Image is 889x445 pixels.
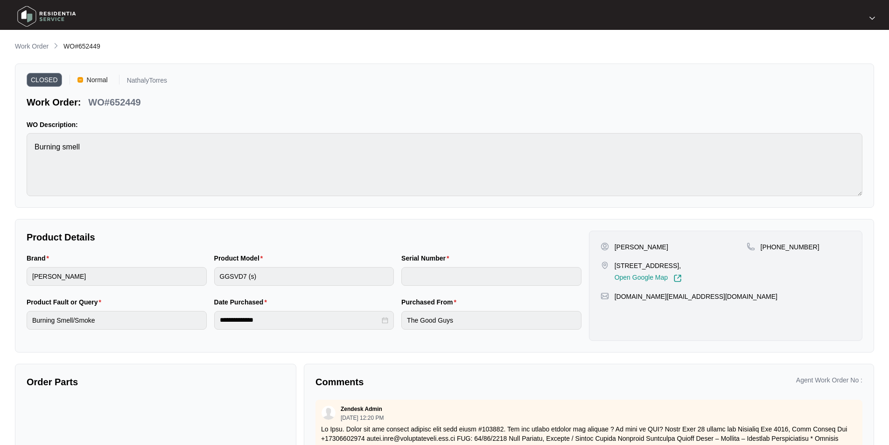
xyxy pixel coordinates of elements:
p: Comments [315,375,582,388]
label: Purchased From [401,297,460,307]
input: Purchased From [401,311,581,330]
input: Brand [27,267,207,286]
p: WO Description: [27,120,862,129]
p: [DATE] 12:20 PM [341,415,384,421]
p: [DOMAIN_NAME][EMAIL_ADDRESS][DOMAIN_NAME] [615,292,777,301]
p: [PERSON_NAME] [615,242,668,252]
img: map-pin [601,261,609,269]
label: Product Model [214,254,267,263]
label: Brand [27,254,53,263]
input: Product Model [214,267,394,286]
textarea: Burning smell [27,133,862,196]
label: Serial Number [401,254,453,263]
input: Date Purchased [220,315,380,325]
img: user.svg [322,406,336,420]
p: WO#652449 [88,96,140,109]
input: Serial Number [401,267,581,286]
p: [PHONE_NUMBER] [761,242,819,252]
p: Work Order [15,42,49,51]
img: chevron-right [52,42,60,49]
img: Vercel Logo [77,77,83,83]
p: NathalyTorres [127,77,167,87]
img: user-pin [601,242,609,251]
a: Work Order [13,42,50,52]
label: Date Purchased [214,297,271,307]
img: map-pin [747,242,755,251]
label: Product Fault or Query [27,297,105,307]
a: Open Google Map [615,274,682,283]
span: CLOSED [27,73,62,87]
p: Zendesk Admin [341,405,382,413]
span: Normal [83,73,112,87]
p: Product Details [27,231,581,244]
img: residentia service logo [14,2,79,30]
input: Product Fault or Query [27,311,207,330]
p: [STREET_ADDRESS], [615,261,682,270]
p: Order Parts [27,375,285,388]
span: WO#652449 [63,42,100,50]
img: Link-External [673,274,682,283]
p: Agent Work Order No : [796,375,862,385]
img: dropdown arrow [869,16,875,21]
p: Work Order: [27,96,81,109]
img: map-pin [601,292,609,300]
